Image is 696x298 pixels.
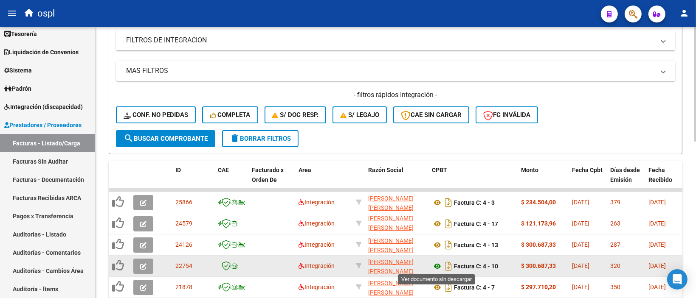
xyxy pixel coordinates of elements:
mat-icon: menu [7,8,17,18]
datatable-header-cell: CAE [214,161,248,198]
span: [DATE] [648,199,666,206]
h4: - filtros rápidos Integración - [116,90,675,100]
span: Integración [299,284,335,290]
span: 320 [610,262,620,269]
datatable-header-cell: Facturado x Orden De [248,161,295,198]
span: [DATE] [648,262,666,269]
div: 23236515354 [368,215,425,233]
span: 263 [610,220,620,227]
span: FC Inválida [483,111,530,119]
strong: Factura C: 4 - 10 [454,263,498,270]
span: [PERSON_NAME] [PERSON_NAME] [368,259,414,275]
mat-panel-title: MAS FILTROS [126,66,655,75]
strong: Factura C: 4 - 3 [454,199,495,206]
strong: Factura C: 4 - 13 [454,242,498,248]
span: Días desde Emisión [610,167,640,183]
i: Descargar documento [443,196,454,209]
datatable-header-cell: Fecha Recibido [645,161,683,198]
span: Prestadores / Proveedores [4,120,82,130]
span: S/ legajo [340,111,379,119]
span: 287 [610,241,620,248]
span: [DATE] [572,199,589,206]
datatable-header-cell: Monto [518,161,569,198]
button: Borrar Filtros [222,130,299,147]
span: 25866 [175,199,192,206]
strong: $ 297.710,20 [521,284,556,290]
span: Fecha Recibido [648,167,672,183]
span: 24126 [175,241,192,248]
mat-icon: person [679,8,689,18]
div: 23236515354 [368,236,425,254]
span: Tesorería [4,29,37,39]
span: Razón Social [368,167,403,173]
span: 22754 [175,262,192,269]
span: Monto [521,167,538,173]
span: [DATE] [648,241,666,248]
span: [DATE] [572,241,589,248]
datatable-header-cell: Area [295,161,352,198]
div: 23236515354 [368,257,425,275]
span: [DATE] [572,262,589,269]
span: 24579 [175,220,192,227]
span: Sistema [4,66,32,75]
span: Facturado x Orden De [252,167,284,183]
span: [DATE] [572,220,589,227]
span: [DATE] [648,284,666,290]
span: CPBT [432,167,447,173]
span: 379 [610,199,620,206]
span: Liquidación de Convenios [4,47,79,57]
span: CAE SIN CARGAR [401,111,462,119]
i: Descargar documento [443,238,454,252]
mat-expansion-panel-header: MAS FILTROS [116,61,675,81]
span: [PERSON_NAME] [PERSON_NAME] [368,280,414,296]
mat-panel-title: FILTROS DE INTEGRACION [126,36,655,45]
span: Padrón [4,84,31,93]
strong: Factura C: 4 - 17 [454,220,498,227]
datatable-header-cell: ID [172,161,214,198]
span: Integración (discapacidad) [4,102,83,111]
span: Borrar Filtros [230,135,291,142]
span: Integración [299,262,335,269]
strong: $ 234.504,00 [521,199,556,206]
div: 23236515354 [368,279,425,296]
strong: Factura C: 4 - 7 [454,284,495,291]
span: [PERSON_NAME] [PERSON_NAME] [368,215,414,231]
span: Area [299,167,311,173]
span: [PERSON_NAME] [PERSON_NAME] [368,195,414,212]
strong: $ 121.173,96 [521,220,556,227]
i: Descargar documento [443,217,454,231]
span: Integración [299,220,335,227]
button: S/ Doc Resp. [265,106,327,123]
span: 350 [610,284,620,290]
button: S/ legajo [333,106,387,123]
button: Buscar Comprobante [116,130,215,147]
datatable-header-cell: CPBT [428,161,518,198]
div: Open Intercom Messenger [667,269,688,290]
i: Descargar documento [443,259,454,273]
span: Integración [299,199,335,206]
datatable-header-cell: Fecha Cpbt [569,161,607,198]
span: Fecha Cpbt [572,167,603,173]
span: ospl [37,4,55,23]
span: ID [175,167,181,173]
span: Completa [210,111,251,119]
span: [PERSON_NAME] [PERSON_NAME] [368,237,414,254]
button: Completa [202,106,258,123]
span: Integración [299,241,335,248]
span: S/ Doc Resp. [272,111,319,119]
button: CAE SIN CARGAR [393,106,469,123]
mat-icon: delete [230,133,240,143]
i: Descargar documento [443,281,454,294]
button: Conf. no pedidas [116,106,196,123]
strong: $ 300.687,33 [521,262,556,269]
mat-icon: search [124,133,134,143]
span: [DATE] [648,220,666,227]
span: Conf. no pedidas [124,111,188,119]
strong: $ 300.687,33 [521,241,556,248]
span: 21878 [175,284,192,290]
mat-expansion-panel-header: FILTROS DE INTEGRACION [116,30,675,50]
span: CAE [218,167,229,173]
datatable-header-cell: Días desde Emisión [607,161,645,198]
div: 23236515354 [368,194,425,212]
span: [DATE] [572,284,589,290]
